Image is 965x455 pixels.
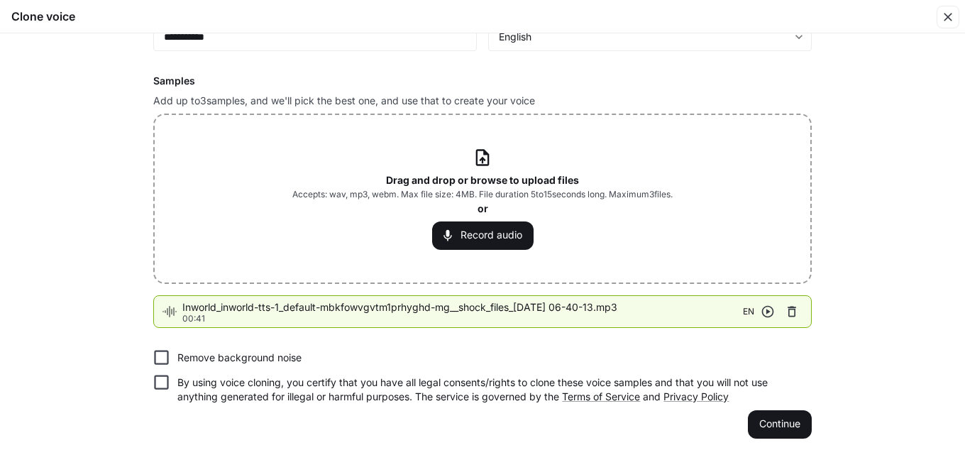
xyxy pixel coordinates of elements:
[499,30,788,44] div: English
[153,74,812,88] h6: Samples
[562,390,640,402] a: Terms of Service
[478,202,488,214] b: or
[386,174,579,186] b: Drag and drop or browse to upload files
[743,305,754,319] span: EN
[11,9,75,24] h5: Clone voice
[153,94,812,108] p: Add up to 3 samples, and we'll pick the best one, and use that to create your voice
[177,351,302,365] p: Remove background noise
[182,314,743,323] p: 00:41
[292,187,673,202] span: Accepts: wav, mp3, webm. Max file size: 4MB. File duration 5 to 15 seconds long. Maximum 3 files.
[748,410,812,439] button: Continue
[177,375,800,404] p: By using voice cloning, you certify that you have all legal consents/rights to clone these voice ...
[663,390,729,402] a: Privacy Policy
[432,221,534,250] button: Record audio
[489,30,811,44] div: English
[182,300,743,314] span: Inworld_inworld-tts-1_default-mbkfowvgvtm1prhyghd-mg__shock_files_[DATE] 06-40-13.mp3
